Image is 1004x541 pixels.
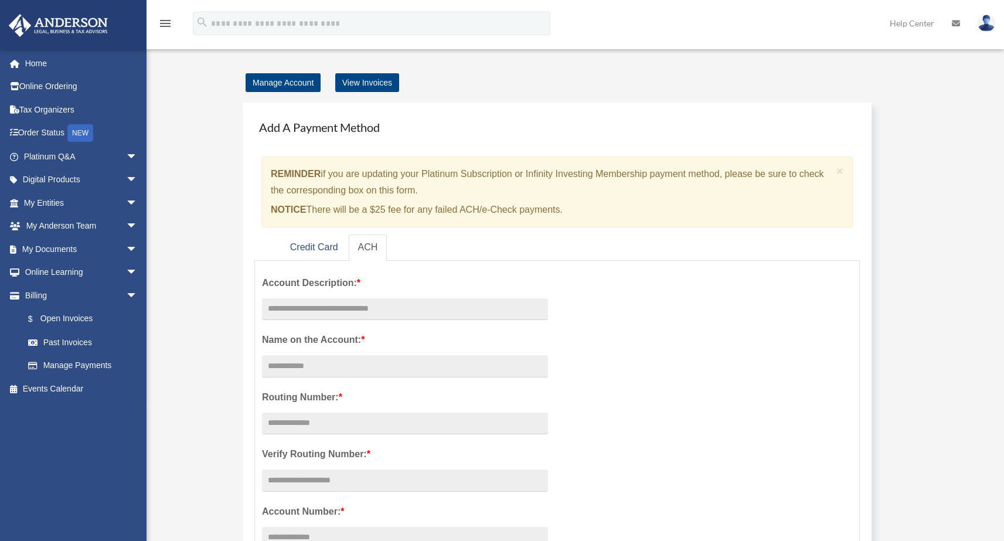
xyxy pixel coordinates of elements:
[349,234,387,261] a: ACH
[126,261,149,285] span: arrow_drop_down
[262,332,548,348] label: Name on the Account:
[16,331,155,354] a: Past Invoices
[35,312,40,326] span: $
[8,284,155,307] a: Billingarrow_drop_down
[271,205,306,215] strong: NOTICE
[262,389,548,406] label: Routing Number:
[281,234,348,261] a: Credit Card
[126,215,149,239] span: arrow_drop_down
[836,164,844,178] span: ×
[246,73,321,92] a: Manage Account
[158,21,172,30] a: menu
[16,354,149,377] a: Manage Payments
[8,215,155,238] a: My Anderson Teamarrow_drop_down
[978,15,995,32] img: User Pic
[8,261,155,284] a: Online Learningarrow_drop_down
[126,168,149,192] span: arrow_drop_down
[8,191,155,215] a: My Entitiesarrow_drop_down
[16,307,155,331] a: $Open Invoices
[254,114,860,140] h4: Add A Payment Method
[8,75,155,98] a: Online Ordering
[5,14,111,37] img: Anderson Advisors Platinum Portal
[8,237,155,261] a: My Documentsarrow_drop_down
[8,121,155,145] a: Order StatusNEW
[271,169,321,179] strong: REMINDER
[262,503,548,520] label: Account Number:
[8,377,155,400] a: Events Calendar
[196,16,209,29] i: search
[126,191,149,215] span: arrow_drop_down
[67,124,93,142] div: NEW
[126,237,149,261] span: arrow_drop_down
[836,165,844,177] button: Close
[8,168,155,192] a: Digital Productsarrow_drop_down
[8,98,155,121] a: Tax Organizers
[126,284,149,308] span: arrow_drop_down
[335,73,399,92] a: View Invoices
[158,16,172,30] i: menu
[8,52,155,75] a: Home
[271,202,832,218] p: There will be a $25 fee for any failed ACH/e-Check payments.
[261,156,853,227] div: if you are updating your Platinum Subscription or Infinity Investing Membership payment method, p...
[262,275,548,291] label: Account Description:
[262,446,548,462] label: Verify Routing Number:
[126,145,149,169] span: arrow_drop_down
[8,145,155,168] a: Platinum Q&Aarrow_drop_down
